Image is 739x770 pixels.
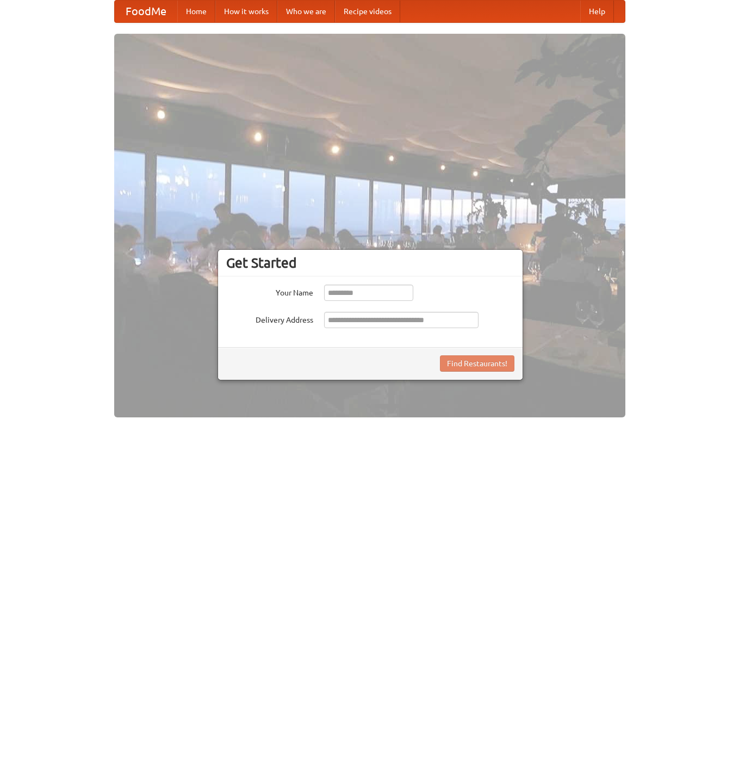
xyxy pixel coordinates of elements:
[177,1,215,22] a: Home
[440,355,514,372] button: Find Restaurants!
[335,1,400,22] a: Recipe videos
[277,1,335,22] a: Who we are
[115,1,177,22] a: FoodMe
[215,1,277,22] a: How it works
[226,285,313,298] label: Your Name
[580,1,614,22] a: Help
[226,312,313,325] label: Delivery Address
[226,255,514,271] h3: Get Started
